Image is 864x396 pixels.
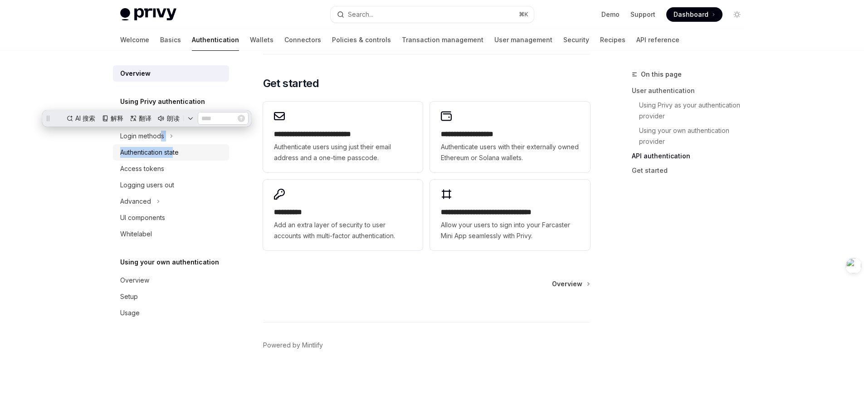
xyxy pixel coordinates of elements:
a: Dashboard [666,7,722,22]
div: UI components [120,212,165,223]
span: On this page [641,69,682,80]
a: Overview [552,279,589,288]
button: Search...⌘K [331,6,534,23]
a: Demo [601,10,620,19]
span: Get started [263,76,319,91]
a: Logging users out [113,177,229,193]
img: light logo [120,8,176,21]
a: Transaction management [402,29,483,51]
a: **** **** **** ****Authenticate users with their externally owned Ethereum or Solana wallets. [430,102,590,172]
span: Authenticate users using just their email address and a one-time passcode. [274,142,412,163]
div: Access tokens [120,163,164,174]
div: Setup [120,291,138,302]
div: Usage [120,308,140,318]
a: API reference [636,29,679,51]
a: Connectors [284,29,321,51]
a: User management [494,29,552,51]
span: Authenticate users with their externally owned Ethereum or Solana wallets. [441,142,579,163]
a: Basics [160,29,181,51]
a: Get started [632,163,752,178]
a: Overview [113,65,229,82]
a: Usage [113,305,229,321]
a: User authentication [632,83,752,98]
div: Overview [120,68,151,79]
a: Overview [113,272,229,288]
a: **** *****Add an extra layer of security to user accounts with multi-factor authentication. [263,180,423,250]
span: Allow your users to sign into your Farcaster Mini App seamlessly with Privy. [441,220,579,241]
button: Toggle dark mode [730,7,744,22]
a: UI components [113,210,229,226]
a: Access tokens [113,161,229,177]
span: Add an extra layer of security to user accounts with multi-factor authentication. [274,220,412,241]
h5: Using Privy authentication [120,96,205,107]
div: Advanced [120,196,151,207]
div: Overview [120,275,149,286]
span: ⌘ K [519,11,528,18]
a: Security [563,29,589,51]
a: Powered by Mintlify [263,341,323,350]
span: Overview [552,279,582,288]
div: Search... [348,9,373,20]
a: Recipes [600,29,625,51]
div: Authentication state [120,147,179,158]
h5: Using your own authentication [120,257,219,268]
div: Whitelabel [120,229,152,240]
a: API authentication [632,149,752,163]
a: Wallets [250,29,273,51]
span: Dashboard [674,10,708,19]
a: Policies & controls [332,29,391,51]
a: Authentication [192,29,239,51]
a: Whitelabel [113,226,229,242]
div: Logging users out [120,180,174,191]
a: Support [630,10,655,19]
a: Welcome [120,29,149,51]
a: Using Privy as your authentication provider [639,98,752,123]
a: Setup [113,288,229,305]
a: Authentication state [113,144,229,161]
a: Using your own authentication provider [639,123,752,149]
div: Login methods [120,131,164,142]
